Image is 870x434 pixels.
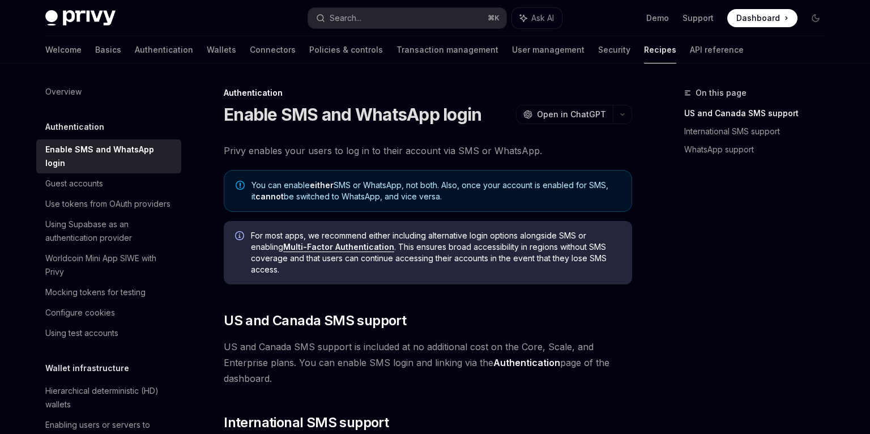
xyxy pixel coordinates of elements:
div: Mocking tokens for testing [45,286,146,299]
div: Using test accounts [45,326,118,340]
span: Privy enables your users to log in to their account via SMS or WhatsApp. [224,143,632,159]
div: Guest accounts [45,177,103,190]
div: Using Supabase as an authentication provider [45,218,174,245]
a: Dashboard [727,9,797,27]
span: You can enable SMS or WhatsApp, not both. Also, once your account is enabled for SMS, it be switc... [251,180,620,202]
a: Overview [36,82,181,102]
a: User management [512,36,585,63]
span: Open in ChatGPT [537,109,606,120]
div: Enable SMS and WhatsApp login [45,143,174,170]
a: Support [683,12,714,24]
h1: Enable SMS and WhatsApp login [224,104,481,125]
span: On this page [696,86,747,100]
a: API reference [690,36,744,63]
button: Ask AI [512,8,562,28]
div: Use tokens from OAuth providers [45,197,170,211]
img: dark logo [45,10,116,26]
span: US and Canada SMS support is included at no additional cost on the Core, Scale, and Enterprise pl... [224,339,632,386]
span: Ask AI [531,12,554,24]
a: Authentication [135,36,193,63]
a: Using test accounts [36,323,181,343]
a: Welcome [45,36,82,63]
span: ⌘ K [488,14,500,23]
strong: cannot [255,192,284,201]
svg: Note [236,181,245,190]
a: Multi-Factor Authentication [283,242,394,252]
div: Configure cookies [45,306,115,320]
a: International SMS support [684,122,834,141]
a: Worldcoin Mini App SIWE with Privy [36,248,181,282]
a: Mocking tokens for testing [36,282,181,303]
a: Transaction management [396,36,498,63]
a: Demo [646,12,669,24]
div: Hierarchical deterministic (HD) wallets [45,384,174,411]
button: Search...⌘K [308,8,506,28]
a: Guest accounts [36,173,181,194]
div: Overview [45,85,82,99]
a: Basics [95,36,121,63]
strong: Authentication [493,357,560,368]
span: International SMS support [224,414,389,432]
span: US and Canada SMS support [224,312,406,330]
a: Wallets [207,36,236,63]
h5: Wallet infrastructure [45,361,129,375]
div: Authentication [224,87,632,99]
svg: Info [235,231,246,242]
h5: Authentication [45,120,104,134]
a: Configure cookies [36,303,181,323]
div: Search... [330,11,361,25]
a: Use tokens from OAuth providers [36,194,181,214]
div: Worldcoin Mini App SIWE with Privy [45,252,174,279]
a: US and Canada SMS support [684,104,834,122]
a: Using Supabase as an authentication provider [36,214,181,248]
span: For most apps, we recommend either including alternative login options alongside SMS or enabling ... [251,230,621,275]
a: Connectors [250,36,296,63]
a: Hierarchical deterministic (HD) wallets [36,381,181,415]
button: Toggle dark mode [807,9,825,27]
span: Dashboard [736,12,780,24]
a: WhatsApp support [684,141,834,159]
button: Open in ChatGPT [516,105,613,124]
a: Security [598,36,630,63]
a: Enable SMS and WhatsApp login [36,139,181,173]
a: Recipes [644,36,676,63]
a: Policies & controls [309,36,383,63]
strong: either [310,180,334,190]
